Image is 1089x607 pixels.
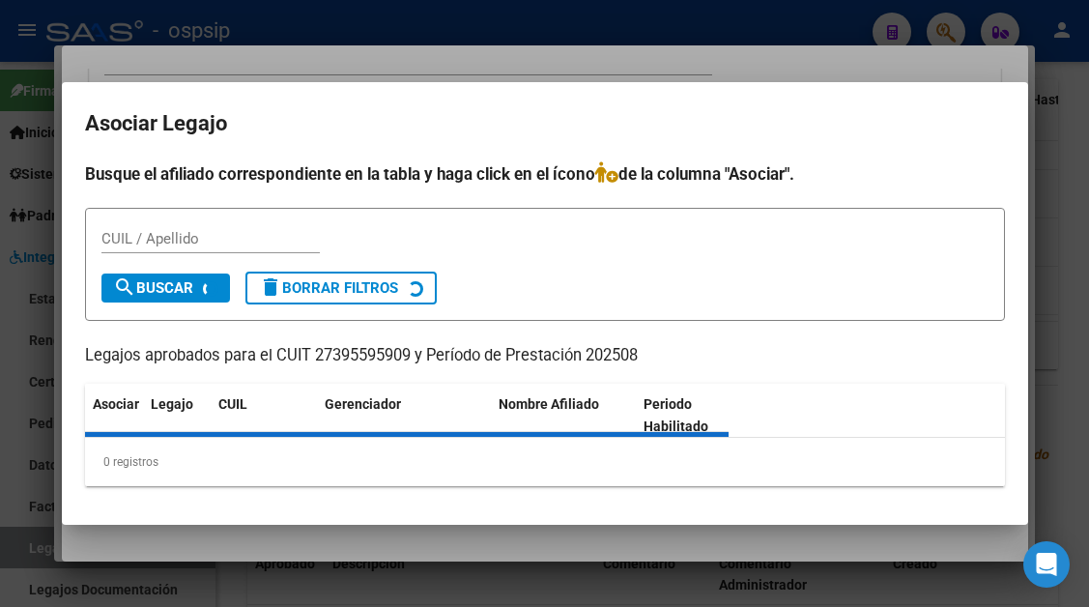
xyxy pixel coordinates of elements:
mat-icon: delete [259,275,282,299]
datatable-header-cell: Periodo Habilitado [636,384,766,448]
datatable-header-cell: CUIL [211,384,317,448]
span: Legajo [151,396,193,412]
div: Open Intercom Messenger [1023,541,1070,588]
datatable-header-cell: Asociar [85,384,143,448]
span: Borrar Filtros [259,279,398,297]
datatable-header-cell: Legajo [143,384,211,448]
button: Buscar [101,274,230,303]
h2: Asociar Legajo [85,105,1005,142]
div: 0 registros [85,438,1005,486]
mat-icon: search [113,275,136,299]
span: CUIL [218,396,247,412]
datatable-header-cell: Nombre Afiliado [491,384,636,448]
button: Borrar Filtros [245,272,437,304]
span: Gerenciador [325,396,401,412]
h4: Busque el afiliado correspondiente en la tabla y haga click en el ícono de la columna "Asociar". [85,161,1005,187]
datatable-header-cell: Gerenciador [317,384,491,448]
span: Nombre Afiliado [499,396,599,412]
span: Asociar [93,396,139,412]
span: Buscar [113,279,193,297]
p: Legajos aprobados para el CUIT 27395595909 y Período de Prestación 202508 [85,344,1005,368]
span: Periodo Habilitado [644,396,708,434]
